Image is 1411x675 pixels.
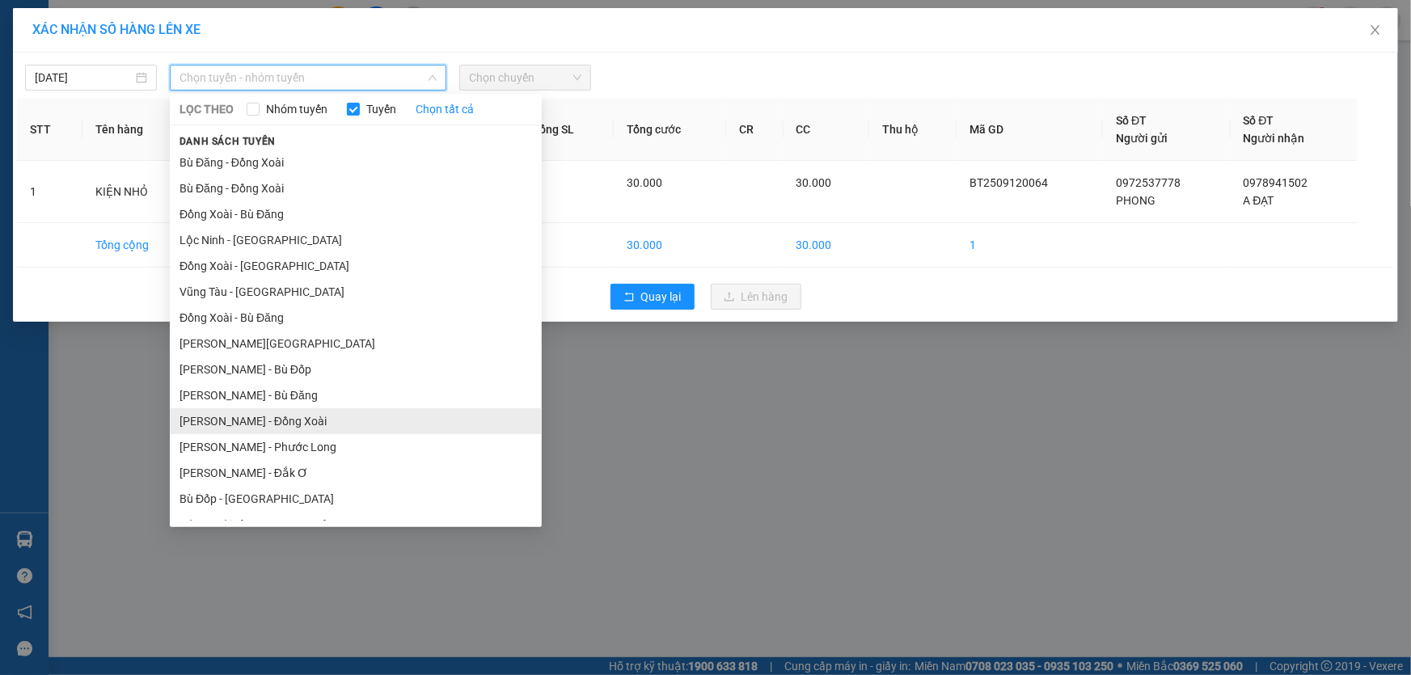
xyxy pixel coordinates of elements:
li: [PERSON_NAME] - Phước Long [170,434,542,460]
button: Close [1353,8,1398,53]
span: 30.000 [796,176,832,189]
th: CC [784,99,870,161]
td: 30.000 [614,223,726,268]
li: Đồng Xoài - [PERSON_NAME] [170,512,542,538]
th: STT [17,99,82,161]
span: Chọn tuyến - nhóm tuyến [180,65,437,90]
span: rollback [623,291,635,304]
td: KIỆN NHỎ [82,161,194,223]
th: Mã GD [957,99,1103,161]
span: Số ĐT [1116,114,1147,127]
input: 12/09/2025 [35,69,133,86]
span: Chọn chuyến [469,65,581,90]
button: uploadLên hàng [711,284,801,310]
th: Tổng SL [520,99,615,161]
li: Bù Đốp - [GEOGRAPHIC_DATA] [170,486,542,512]
th: Thu hộ [869,99,957,161]
td: 1 [520,223,615,268]
td: Tổng cộng [82,223,194,268]
span: BT2509120064 [970,176,1048,189]
span: Người gửi [1116,132,1168,145]
th: Tổng cước [614,99,726,161]
span: PHONG [1116,194,1155,207]
span: 0978941502 [1244,176,1308,189]
td: 30.000 [784,223,870,268]
th: CR [726,99,783,161]
li: Lộc Ninh - [GEOGRAPHIC_DATA] [170,227,542,253]
span: 30.000 [627,176,662,189]
li: Bù Đăng - Đồng Xoài [170,175,542,201]
li: Đồng Xoài - Bù Đăng [170,201,542,227]
li: Đồng Xoài - [GEOGRAPHIC_DATA] [170,253,542,279]
span: 0972537778 [1116,176,1181,189]
li: [PERSON_NAME] - Bù Đăng [170,382,542,408]
td: 1 [957,223,1103,268]
td: 1 [17,161,82,223]
li: [PERSON_NAME] - Đồng Xoài [170,408,542,434]
li: [PERSON_NAME][GEOGRAPHIC_DATA] [170,331,542,356]
span: Nhóm tuyến [260,100,334,118]
span: Tuyến [360,100,403,118]
th: Tên hàng [82,99,194,161]
span: close [1369,23,1382,36]
li: Đồng Xoài - Bù Đăng [170,305,542,331]
li: [PERSON_NAME] - Đắk Ơ [170,460,542,486]
a: Chọn tất cả [416,100,474,118]
span: Người nhận [1244,132,1305,145]
li: [PERSON_NAME] - Bù Đốp [170,356,542,382]
span: LỌC THEO [180,100,234,118]
span: Danh sách tuyến [170,134,285,149]
span: XÁC NHẬN SỐ HÀNG LÊN XE [32,22,201,37]
span: down [428,73,437,82]
button: rollbackQuay lại [610,284,695,310]
span: Số ĐT [1244,114,1274,127]
span: Quay lại [641,288,682,306]
span: A ĐẠT [1244,194,1274,207]
li: Vũng Tàu - [GEOGRAPHIC_DATA] [170,279,542,305]
li: Bù Đăng - Đồng Xoài [170,150,542,175]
